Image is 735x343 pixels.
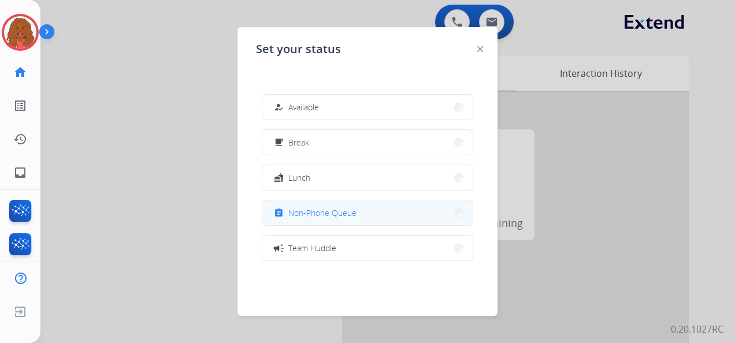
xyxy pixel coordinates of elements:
mat-icon: inbox [13,166,27,180]
mat-icon: history [13,132,27,146]
button: Team Huddle [262,236,473,260]
img: avatar [4,16,36,49]
span: Team Huddle [288,242,336,254]
button: Break [262,130,473,155]
span: Non-Phone Queue [288,207,357,219]
span: Set your status [256,41,341,57]
button: Available [262,95,473,120]
mat-icon: list_alt [13,99,27,113]
span: Lunch [288,171,310,184]
mat-icon: how_to_reg [274,102,284,112]
p: 0.20.1027RC [671,322,723,336]
mat-icon: home [13,65,27,79]
mat-icon: campaign [273,242,284,253]
img: close-button [477,46,483,52]
mat-icon: assignment [274,208,284,218]
mat-icon: fastfood [274,173,284,182]
span: Break [288,136,309,148]
button: Lunch [262,165,473,190]
mat-icon: free_breakfast [274,137,284,147]
span: Available [288,101,319,113]
button: Non-Phone Queue [262,200,473,225]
